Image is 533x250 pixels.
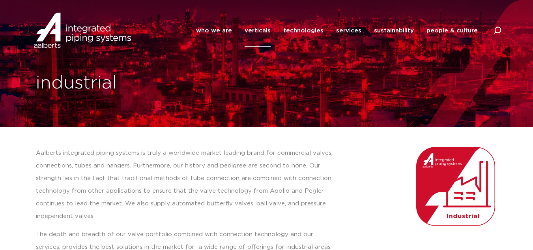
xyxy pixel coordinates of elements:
[426,15,478,47] a: people & culture
[245,15,271,47] a: verticals
[196,15,232,47] a: who we are
[36,71,263,96] h1: industrial
[336,15,361,47] a: services
[416,147,495,226] img: Aalberts_IPS_icon_industrial_rgb
[374,15,414,47] a: sustainability
[283,15,324,47] a: technologies
[36,147,338,223] p: Aalberts integrated piping systems is truly a worldwide market leading brand for commercial valve...
[196,15,478,47] nav: Menu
